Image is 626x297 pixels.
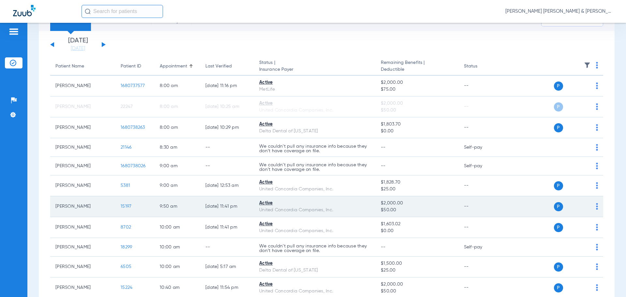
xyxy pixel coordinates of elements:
img: x.svg [581,103,588,110]
img: Zuub Logo [13,5,36,16]
img: group-dot-blue.svg [596,62,598,68]
img: x.svg [581,263,588,270]
td: [PERSON_NAME] [50,175,115,196]
span: 22247 [121,104,133,109]
td: 8:00 AM [155,97,200,117]
img: group-dot-blue.svg [596,263,598,270]
td: [PERSON_NAME] [50,238,115,257]
p: We couldn’t pull any insurance info because they don’t have coverage on file. [259,144,370,153]
span: 5381 [121,183,130,188]
td: [DATE] 5:17 AM [200,257,254,277]
span: P [554,123,563,132]
th: Remaining Benefits | [376,57,458,76]
img: x.svg [581,163,588,169]
span: Deductible [381,66,453,73]
img: group-dot-blue.svg [596,82,598,89]
img: x.svg [581,244,588,250]
img: x.svg [581,82,588,89]
td: Self-pay [459,138,503,157]
span: P [554,82,563,91]
td: -- [459,257,503,277]
img: x.svg [581,144,588,151]
td: [PERSON_NAME] [50,257,115,277]
span: $50.00 [381,107,453,114]
td: [DATE] 11:41 PM [200,217,254,238]
p: We couldn’t pull any insurance info because they don’t have coverage on file. [259,163,370,172]
img: x.svg [581,124,588,131]
th: Status | [254,57,376,76]
img: group-dot-blue.svg [596,203,598,210]
span: $1,603.02 [381,221,453,228]
span: -- [381,245,386,249]
img: x.svg [581,224,588,230]
td: [PERSON_NAME] [50,76,115,97]
td: Self-pay [459,238,503,257]
div: Patient ID [121,63,141,70]
span: P [554,202,563,211]
td: -- [200,157,254,175]
span: P [554,283,563,292]
div: Active [259,200,370,207]
span: $25.00 [381,186,453,193]
td: 8:30 AM [155,138,200,157]
span: $1,803.70 [381,121,453,128]
span: $50.00 [381,207,453,214]
th: Status [459,57,503,76]
td: -- [200,238,254,257]
span: $50.00 [381,288,453,295]
span: P [554,181,563,190]
div: Active [259,100,370,107]
td: -- [459,76,503,97]
div: Active [259,121,370,128]
div: United Concordia Companies, Inc. [259,288,370,295]
span: Insurance Payer [259,66,370,73]
span: 6505 [121,264,131,269]
div: Active [259,260,370,267]
img: group-dot-blue.svg [596,224,598,230]
img: x.svg [581,284,588,291]
span: $0.00 [381,228,453,234]
div: Appointment [160,63,195,70]
span: $2,000.00 [381,281,453,288]
td: 9:50 AM [155,196,200,217]
td: [PERSON_NAME] [50,138,115,157]
span: 1680738026 [121,164,146,168]
td: 10:00 AM [155,238,200,257]
span: 1680738263 [121,125,145,130]
div: Active [259,179,370,186]
div: Active [259,79,370,86]
td: Self-pay [459,157,503,175]
li: [DATE] [58,37,97,52]
span: $75.00 [381,86,453,93]
td: [DATE] 10:29 PM [200,117,254,138]
img: group-dot-blue.svg [596,163,598,169]
a: [DATE] [58,45,97,52]
span: 8702 [121,225,131,230]
img: x.svg [581,182,588,189]
img: filter.svg [584,62,590,68]
td: 8:00 AM [155,117,200,138]
div: United Concordia Companies, Inc. [259,228,370,234]
span: $1,500.00 [381,260,453,267]
img: group-dot-blue.svg [596,182,598,189]
span: -- [381,145,386,150]
span: $25.00 [381,267,453,274]
input: Search for patients [82,5,163,18]
span: $2,000.00 [381,79,453,86]
div: Patient ID [121,63,149,70]
iframe: Chat Widget [593,266,626,297]
td: [DATE] 10:25 AM [200,97,254,117]
td: [PERSON_NAME] [50,157,115,175]
td: [PERSON_NAME] [50,117,115,138]
div: Delta Dental of [US_STATE] [259,128,370,135]
p: We couldn’t pull any insurance info because they don’t have coverage on file. [259,244,370,253]
td: 9:00 AM [155,157,200,175]
img: group-dot-blue.svg [596,103,598,110]
span: 15197 [121,204,131,209]
img: x.svg [581,203,588,210]
td: [PERSON_NAME] [50,196,115,217]
div: United Concordia Companies, Inc. [259,186,370,193]
img: group-dot-blue.svg [596,124,598,131]
span: 15224 [121,285,132,290]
